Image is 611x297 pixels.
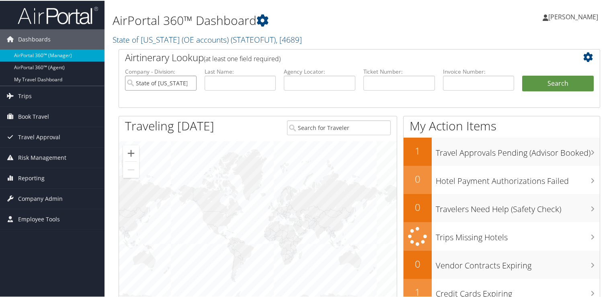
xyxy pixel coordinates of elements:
label: Invoice Number: [443,67,515,75]
span: Company Admin [18,188,63,208]
h2: 0 [404,200,432,213]
span: Dashboards [18,29,51,49]
input: Search for Traveler [287,120,391,134]
span: Book Travel [18,106,49,126]
label: Ticket Number: [363,67,435,75]
span: [PERSON_NAME] [548,12,598,21]
a: 1Travel Approvals Pending (Advisor Booked) [404,137,600,165]
h1: Traveling [DATE] [125,117,214,134]
a: State of [US_STATE] (OE accounts) [113,33,302,44]
a: Trips Missing Hotels [404,221,600,250]
h3: Travelers Need Help (Safety Check) [436,199,600,214]
h3: Travel Approvals Pending (Advisor Booked) [436,142,600,158]
span: Risk Management [18,147,66,167]
button: Zoom in [123,144,139,161]
span: (at least one field required) [204,54,281,62]
a: [PERSON_NAME] [543,4,606,28]
span: Travel Approval [18,126,60,146]
span: ( STATEOFUT ) [231,33,276,44]
label: Last Name: [205,67,276,75]
span: Trips [18,85,32,105]
label: Company - Division: [125,67,197,75]
span: Reporting [18,167,45,188]
h3: Trips Missing Hotels [436,227,600,242]
span: Employee Tools [18,208,60,229]
button: Search [522,75,594,91]
a: 0Travelers Need Help (Safety Check) [404,193,600,221]
img: airportal-logo.png [18,5,98,24]
span: , [ 4689 ] [276,33,302,44]
h3: Hotel Payment Authorizations Failed [436,171,600,186]
a: 0Hotel Payment Authorizations Failed [404,165,600,193]
h1: AirPortal 360™ Dashboard [113,11,442,28]
h3: Vendor Contracts Expiring [436,255,600,270]
h2: 0 [404,171,432,185]
h2: 0 [404,256,432,270]
h1: My Action Items [404,117,600,134]
button: Zoom out [123,161,139,177]
label: Agency Locator: [284,67,355,75]
a: 0Vendor Contracts Expiring [404,250,600,278]
h2: 1 [404,143,432,157]
h2: Airtinerary Lookup [125,50,554,64]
